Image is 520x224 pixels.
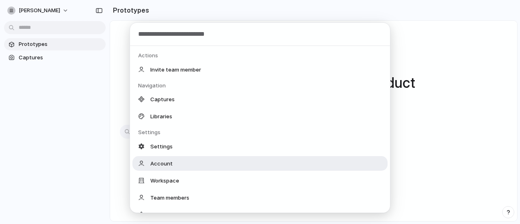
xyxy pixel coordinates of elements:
span: Team members [150,194,189,202]
span: Integrations [150,211,182,219]
span: Invite team member [150,65,201,74]
span: Libraries [150,112,172,120]
span: Settings [150,142,173,150]
div: Settings [138,128,390,137]
span: Account [150,159,173,167]
div: Actions [138,52,390,60]
div: Suggestions [130,46,390,213]
span: Workspace [150,176,179,185]
div: Navigation [138,82,390,90]
span: Captures [150,95,175,103]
